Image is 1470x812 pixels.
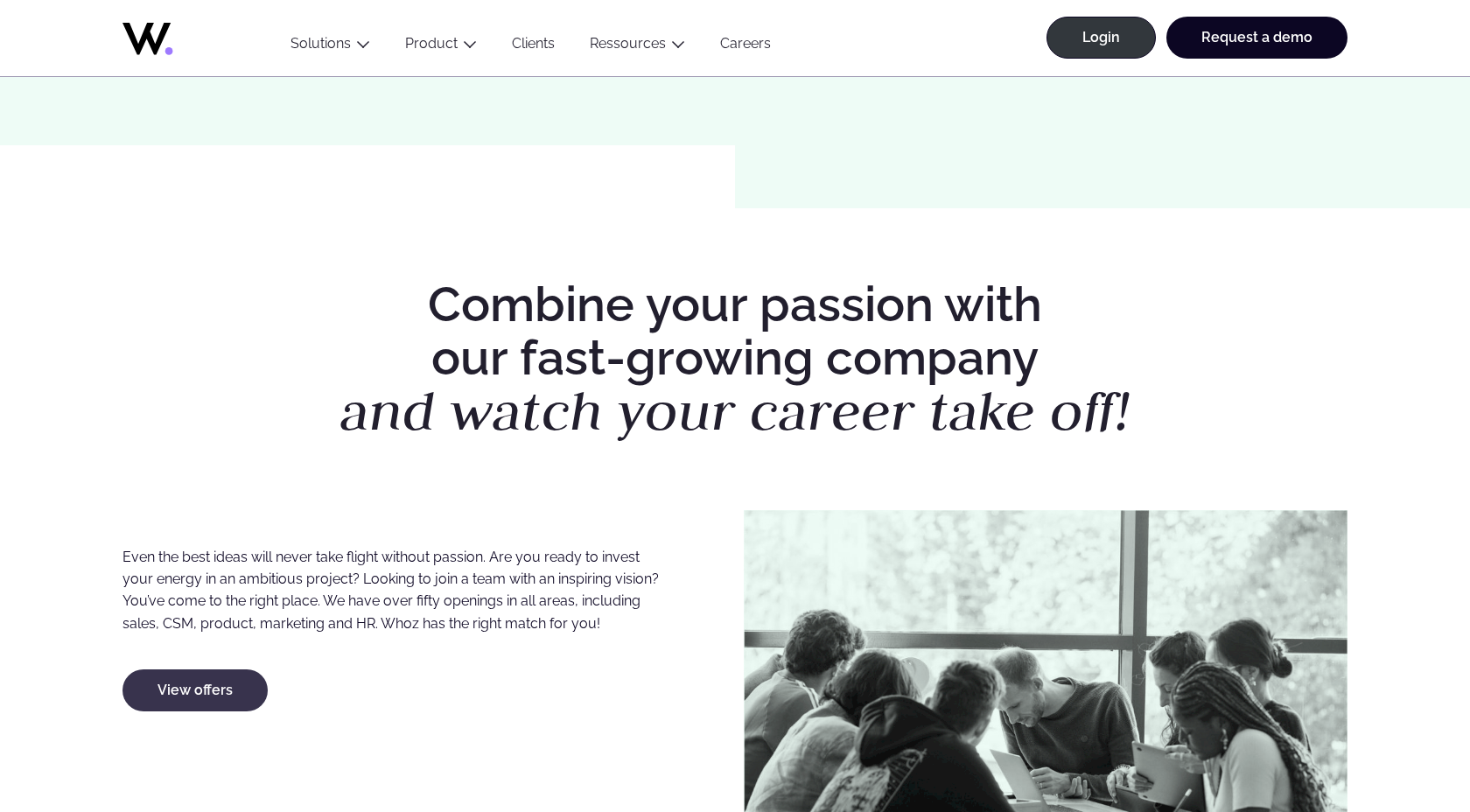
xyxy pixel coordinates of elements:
button: Ressources [572,35,703,59]
em: and watch your career take off! [340,375,1130,446]
a: Ressources [590,35,666,52]
a: View offers [122,669,268,711]
button: Product [388,35,494,59]
a: Product [405,35,458,52]
a: Clients [494,35,572,59]
iframe: Chatbot [1354,696,1445,787]
a: Careers [703,35,788,59]
button: Solutions [273,35,388,59]
a: Login [1046,17,1156,59]
h2: Combine your passion with our fast-growing company [287,278,1183,440]
p: Even the best ideas will never take flight without passion. Are you ready to invest your energy i... [122,546,666,634]
a: Request a demo [1166,17,1347,59]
